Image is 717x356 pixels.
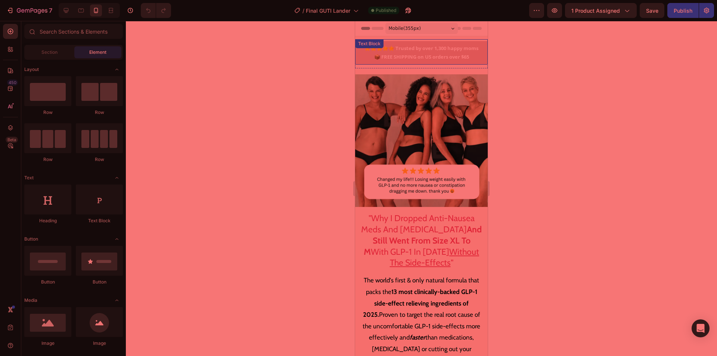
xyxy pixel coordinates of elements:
div: Row [76,109,123,116]
div: Row [24,109,71,116]
div: Button [24,279,71,285]
div: Image [76,340,123,347]
span: Button [24,236,38,242]
span: Toggle open [111,64,123,75]
div: Undo/Redo [141,3,171,18]
div: Row [76,156,123,163]
span: Toggle open [111,233,123,245]
p: The world's first & only natural formula that packs the Proven to target the real root cause of t... [6,254,127,345]
input: Search Sections & Elements [24,24,123,39]
button: 1 product assigned [565,3,637,18]
button: Save [640,3,664,18]
div: Open Intercom Messenger [692,319,710,337]
span: Final GUTI Lander [306,7,350,15]
span: Layout [24,66,39,73]
span: Element [89,49,106,56]
div: 450 [7,80,18,86]
span: Toggle open [111,294,123,306]
span: Toggle open [111,172,123,184]
button: 7 [3,3,56,18]
span: Published [376,7,396,14]
strong: faster [55,313,70,320]
span: Section [41,49,58,56]
div: Publish [674,7,692,15]
div: Beta [6,137,18,143]
div: Text Block [76,217,123,224]
p: 7 [49,6,52,15]
span: Media [24,297,37,304]
button: Publish [667,3,699,18]
div: Row [24,156,71,163]
div: Button [76,279,123,285]
iframe: Design area [355,21,488,356]
strong: 13 most clinically-backed GLP-1 side-effect relieving ingredients of 2025. [8,267,122,297]
div: Image [24,340,71,347]
span: Text [24,174,34,181]
div: Heading [24,217,71,224]
span: Save [646,7,658,14]
span: / [302,7,304,15]
span: 1 product assigned [571,7,620,15]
